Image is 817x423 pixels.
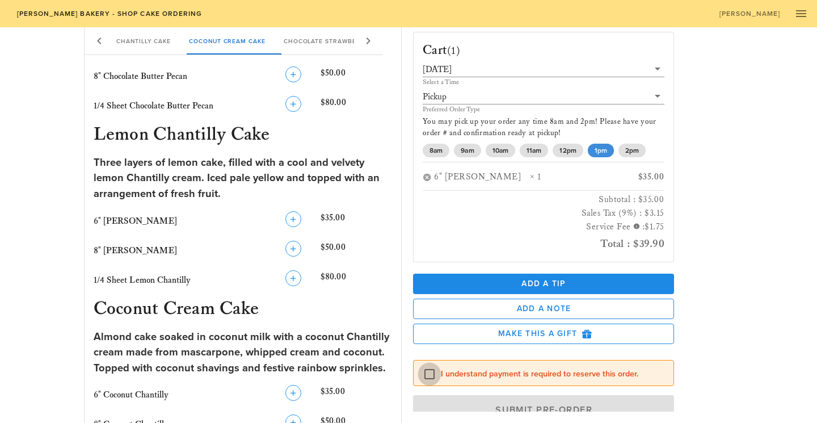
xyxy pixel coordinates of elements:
h3: Cart [423,41,460,60]
div: $80.00 [318,268,394,293]
h3: Subtotal : $35.00 [423,193,664,207]
span: 2pm [625,144,639,157]
div: Pickup [423,92,447,102]
span: 10am [492,144,508,157]
div: [DATE] [423,65,452,75]
span: Add a Note [423,304,664,313]
span: 8" [PERSON_NAME] [94,245,177,256]
div: $35.00 [607,171,664,183]
a: [PERSON_NAME] Bakery - Shop Cake Ordering [9,6,209,22]
div: $35.00 [318,209,394,234]
div: $50.00 [318,64,394,89]
div: × 1 [530,171,607,183]
span: (1) [447,44,460,57]
span: 6" Coconut Chantilly [94,390,169,400]
span: Submit Pre-Order [426,404,661,416]
h3: Sales Tax (9%) : $3.15 [423,207,664,220]
span: Add a Tip [422,279,665,288]
div: Chocolate Strawberry Chantilly Cake [274,27,435,55]
span: 8am [429,144,443,157]
div: [DATE] [423,62,664,77]
span: 6" [PERSON_NAME] [94,216,177,227]
div: Pickup [423,89,664,104]
div: Coconut Cream Cake [180,27,275,55]
div: Almond cake soaked in coconut milk with a coconut Chantilly cream made from mascarpone, whipped c... [94,329,393,376]
div: Select a Time [423,79,664,86]
h3: Lemon Chantilly Cake [91,123,395,148]
span: 1/4 Sheet Chocolate Butter Pecan [94,100,213,111]
div: $35.00 [318,383,394,408]
label: I understand payment is required to reserve this order. [441,368,664,380]
button: Make this a Gift [413,324,674,344]
p: You may pick up your order any time 8am and 2pm! Please have your order # and confirmation ready ... [423,116,664,139]
div: Lemon Chantilly Cake [82,27,180,55]
div: $80.00 [318,94,394,119]
a: [PERSON_NAME] [711,6,787,22]
button: Add a Note [413,299,674,319]
span: 8" Chocolate Butter Pecan [94,71,187,82]
div: Preferred Order Type [423,106,664,113]
div: Three layers of lemon cake, filled with a cool and velvety lemon Chantilly cream. Iced pale yello... [94,155,393,202]
h3: Coconut Cream Cake [91,298,395,323]
h2: Total : $39.90 [423,234,664,253]
span: 1pm [595,144,607,157]
div: $50.00 [318,238,394,263]
span: 11am [527,144,541,157]
h3: Service Fee : [423,220,664,234]
span: $1.75 [645,221,664,232]
span: 12pm [559,144,576,157]
button: Add a Tip [413,274,674,294]
span: [PERSON_NAME] Bakery - Shop Cake Ordering [16,10,202,18]
div: 6" [PERSON_NAME] [434,171,530,183]
span: Make this a Gift [423,329,664,339]
span: [PERSON_NAME] [719,10,781,18]
span: 1/4 Sheet Lemon Chantilly [94,275,191,286]
span: 9am [461,144,474,157]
